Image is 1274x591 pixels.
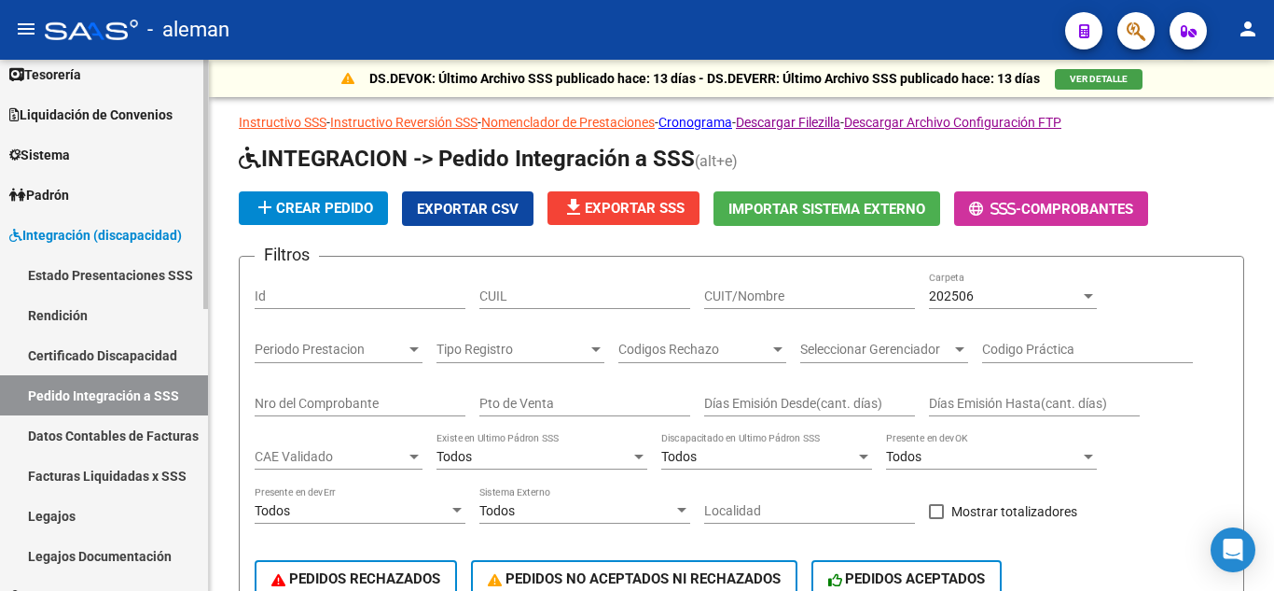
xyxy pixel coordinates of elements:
span: - aleman [147,9,229,50]
a: Descargar Filezilla [736,115,840,130]
span: Exportar CSV [417,201,519,218]
mat-icon: file_download [562,196,585,218]
span: PEDIDOS ACEPTADOS [828,570,986,587]
a: Nomenclador de Prestaciones [481,115,655,130]
span: Tipo Registro [436,342,588,358]
span: Liquidación de Convenios [9,105,173,125]
h3: Filtros [255,242,319,268]
mat-icon: person [1237,18,1259,40]
span: PEDIDOS NO ACEPTADOS NI RECHAZADOS [488,570,781,587]
button: Importar Sistema Externo [713,191,940,226]
mat-icon: add [254,196,276,218]
button: Crear Pedido [239,191,388,225]
span: Periodo Prestacion [255,342,406,358]
span: Comprobantes [1021,201,1133,218]
span: Mostrar totalizadores [951,500,1077,523]
span: Todos [661,449,697,464]
span: Exportar SSS [562,200,685,217]
span: Padrón [9,185,69,205]
span: VER DETALLE [1070,74,1128,84]
a: Descargar Archivo Configuración FTP [844,115,1061,130]
p: DS.DEVOK: Último Archivo SSS publicado hace: 13 días - DS.DEVERR: Último Archivo SSS publicado ha... [369,68,1040,89]
div: Open Intercom Messenger [1211,528,1255,572]
span: 202506 [929,288,974,303]
mat-icon: menu [15,18,37,40]
span: (alt+e) [695,152,738,170]
span: Todos [479,503,515,518]
span: PEDIDOS RECHAZADOS [271,570,440,587]
span: - [969,201,1021,218]
span: Sistema [9,145,70,165]
button: Exportar SSS [547,191,699,225]
span: Seleccionar Gerenciador [800,342,951,358]
span: Todos [436,449,472,464]
a: Instructivo SSS [239,115,326,130]
button: Exportar CSV [402,191,533,226]
button: VER DETALLE [1055,69,1142,90]
span: Todos [255,503,290,518]
span: Integración (discapacidad) [9,225,182,246]
span: Importar Sistema Externo [728,201,925,218]
span: Todos [886,449,921,464]
span: CAE Validado [255,449,406,465]
span: Codigos Rechazo [618,342,769,358]
a: Cronograma [658,115,732,130]
p: - - - - - [239,112,1244,133]
button: -Comprobantes [954,191,1148,226]
span: Tesorería [9,64,81,85]
span: Crear Pedido [254,200,373,217]
span: INTEGRACION -> Pedido Integración a SSS [239,146,695,172]
a: Instructivo Reversión SSS [330,115,478,130]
